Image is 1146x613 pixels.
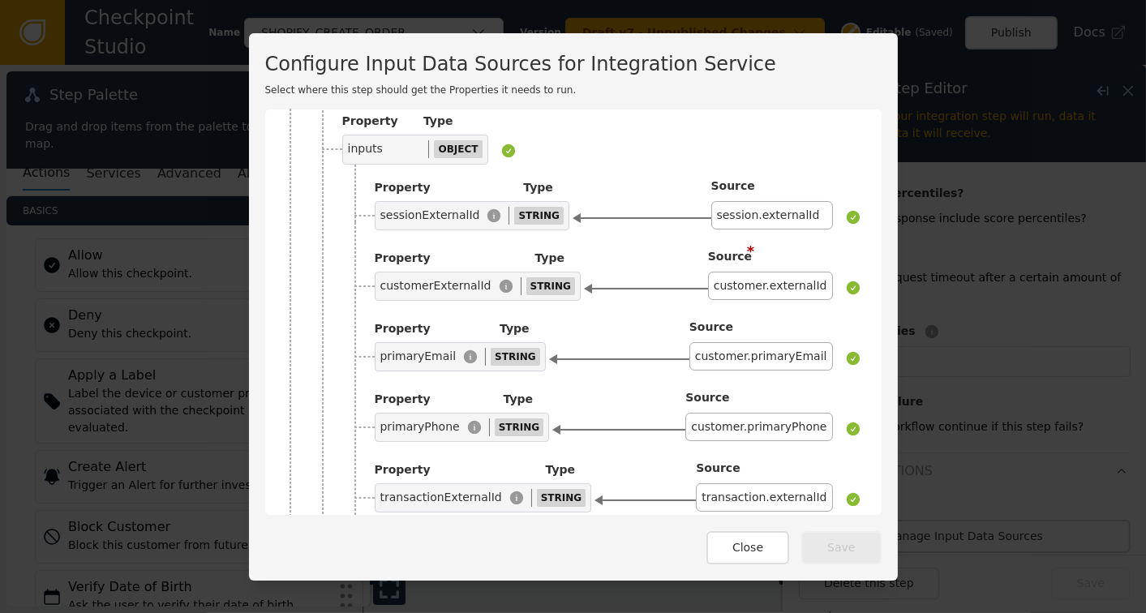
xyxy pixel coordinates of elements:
div: STRING [526,277,575,295]
div: inputs [348,140,383,157]
div: session.externalId [711,201,833,229]
label: Property [375,392,431,412]
div: customer.externalId [708,272,833,300]
div: Type [423,113,453,136]
div: OBJECT [434,140,482,158]
div: Source [689,319,833,342]
div: customer.primaryPhone [685,413,832,441]
div: Select where this step should get the Properties it needs to run. [265,83,882,109]
div: primaryEmail [380,348,457,365]
div: transaction.externalId [696,483,832,512]
div: customer.primaryEmail [689,342,833,371]
label: Property [375,322,431,341]
div: STRING [495,418,543,436]
div: Source [696,460,832,483]
div: Source [711,178,833,201]
div: Type [546,461,576,485]
div: STRING [514,207,563,225]
button: Close [706,531,789,564]
div: Configure Input Data Sources for Integration Service [265,49,882,83]
div: Type [500,320,530,344]
div: Type [523,179,553,203]
label: Property [342,114,398,134]
div: Type [504,391,534,414]
label: Property [375,251,431,271]
div: primaryPhone [380,418,460,435]
div: STRING [537,489,586,507]
label: Property [375,463,431,482]
div: transactionExternalId [380,489,502,506]
label: Property [375,181,431,200]
div: Source [685,389,832,413]
div: STRING [491,348,539,366]
div: Type [534,250,564,273]
div: Source [708,248,833,272]
div: customerExternalId [380,277,491,294]
div: sessionExternalId [380,207,480,224]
